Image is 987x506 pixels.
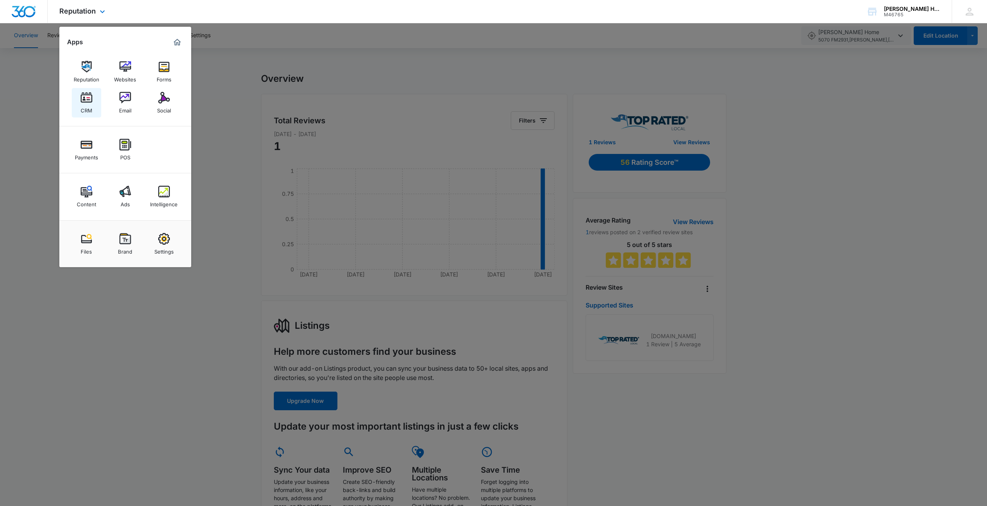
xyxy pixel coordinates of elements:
h2: Apps [67,38,83,46]
span: Reputation [59,7,96,15]
div: POS [120,150,130,161]
div: Files [81,245,92,255]
div: Forms [157,73,171,83]
div: Intelligence [150,197,178,207]
div: Websites [114,73,136,83]
div: CRM [81,104,92,114]
a: Payments [72,135,101,164]
a: Social [149,88,179,117]
a: Email [111,88,140,117]
a: CRM [72,88,101,117]
div: Settings [154,245,174,255]
a: Files [72,229,101,259]
a: POS [111,135,140,164]
a: Marketing 360® Dashboard [171,36,183,48]
div: account id [884,12,940,17]
a: Websites [111,57,140,86]
div: Ads [121,197,130,207]
a: Ads [111,182,140,211]
a: Settings [149,229,179,259]
a: Forms [149,57,179,86]
div: Payments [75,150,98,161]
div: Email [119,104,131,114]
a: Intelligence [149,182,179,211]
div: Content [77,197,96,207]
div: Social [157,104,171,114]
div: Reputation [74,73,99,83]
div: Brand [118,245,132,255]
div: account name [884,6,940,12]
a: Brand [111,229,140,259]
a: Content [72,182,101,211]
a: Reputation [72,57,101,86]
